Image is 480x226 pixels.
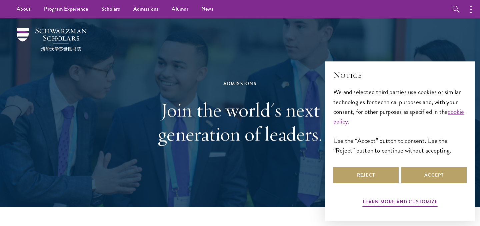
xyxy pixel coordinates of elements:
[333,87,467,155] div: We and selected third parties use cookies or similar technologies for technical purposes and, wit...
[333,107,464,126] a: cookie policy
[333,167,399,183] button: Reject
[17,28,87,51] img: Schwarzman Scholars
[401,167,467,183] button: Accept
[125,79,355,88] div: Admissions
[363,198,438,208] button: Learn more and customize
[333,69,467,81] h2: Notice
[125,98,355,146] h1: Join the world's next generation of leaders.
